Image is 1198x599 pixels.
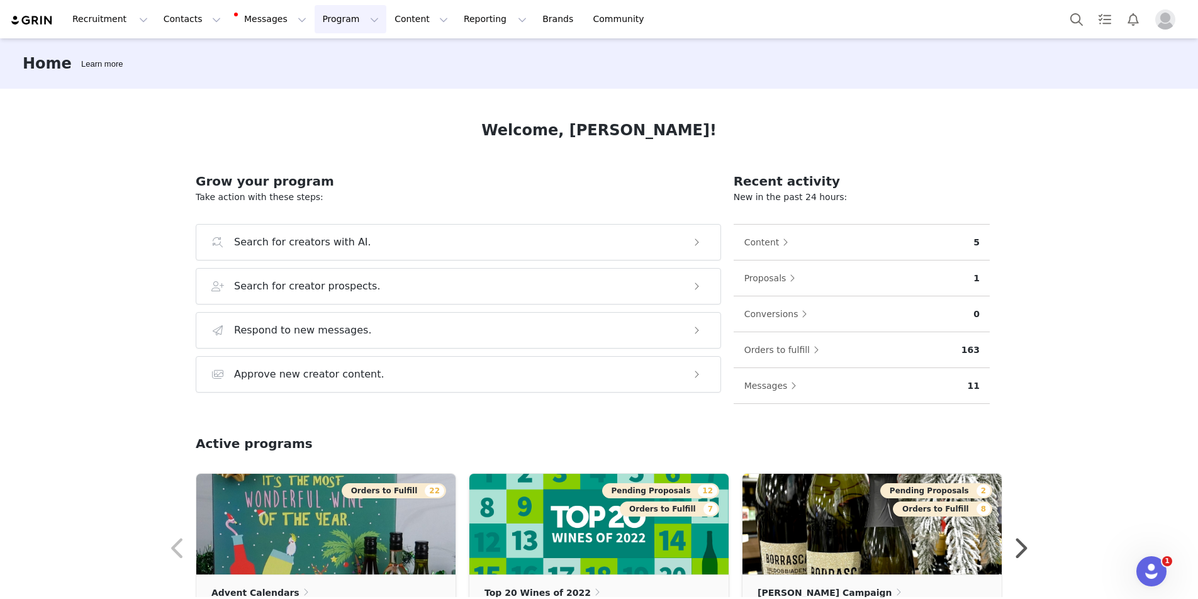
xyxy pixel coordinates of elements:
[481,119,717,142] h1: Welcome, [PERSON_NAME]!
[535,5,585,33] a: Brands
[620,501,719,517] button: Orders to Fulfill7
[65,5,155,33] button: Recruitment
[315,5,386,33] button: Program
[196,268,721,305] button: Search for creator prospects.
[744,340,826,360] button: Orders to fulfill
[229,5,314,33] button: Messages
[196,172,721,191] h2: Grow your program
[586,5,658,33] a: Community
[744,268,802,288] button: Proposals
[10,14,54,26] img: grin logo
[1119,5,1147,33] button: Notifications
[23,52,72,75] h3: Home
[234,323,372,338] h3: Respond to new messages.
[1063,5,1090,33] button: Search
[744,376,803,396] button: Messages
[744,232,795,252] button: Content
[196,434,313,453] h2: Active programs
[387,5,456,33] button: Content
[1162,556,1172,566] span: 1
[968,379,980,393] p: 11
[602,483,719,498] button: Pending Proposals12
[1155,9,1175,30] img: placeholder-profile.jpg
[734,191,990,204] p: New in the past 24 hours:
[156,5,228,33] button: Contacts
[469,474,729,574] img: 48641a17-ff98-45b5-8c37-4912e7cc71a0.jpeg
[196,191,721,204] p: Take action with these steps:
[234,235,371,250] h3: Search for creators with AI.
[973,308,980,321] p: 0
[1091,5,1119,33] a: Tasks
[742,474,1002,574] img: 150e7433-5a24-49d5-818e-21b5ee0f922e.jpg
[973,236,980,249] p: 5
[880,483,992,498] button: Pending Proposals2
[79,58,125,70] div: Tooltip anchor
[196,356,721,393] button: Approve new creator content.
[1148,9,1188,30] button: Profile
[893,501,992,517] button: Orders to Fulfill8
[234,367,384,382] h3: Approve new creator content.
[342,483,446,498] button: Orders to Fulfill22
[196,474,456,574] img: c6c2e30d-f4b5-41aa-8673-f0156b2d1922.jpg
[1136,556,1167,586] iframe: Intercom live chat
[961,344,980,357] p: 163
[234,279,381,294] h3: Search for creator prospects.
[196,312,721,349] button: Respond to new messages.
[456,5,534,33] button: Reporting
[973,272,980,285] p: 1
[734,172,990,191] h2: Recent activity
[196,224,721,260] button: Search for creators with AI.
[744,304,814,324] button: Conversions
